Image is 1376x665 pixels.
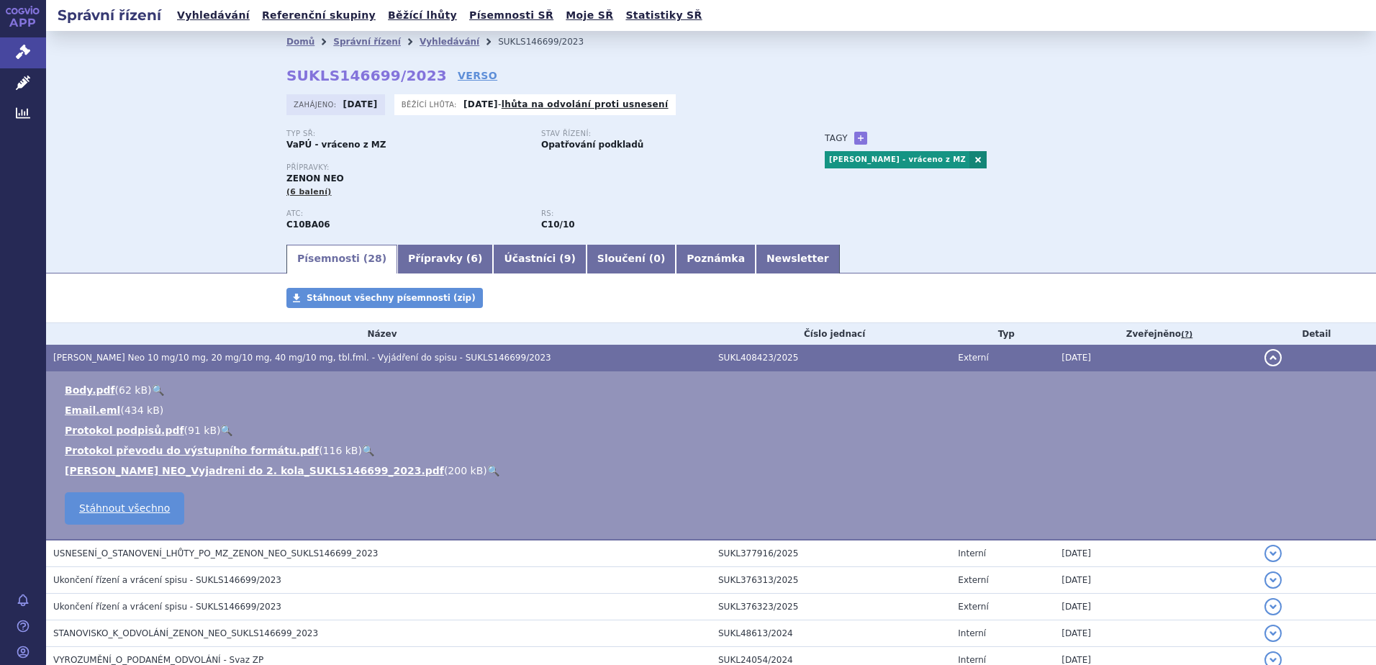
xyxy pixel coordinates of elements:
span: VYROZUMĚNÍ_O_PODANÉM_ODVOLÁNÍ - Svaz ZP [53,655,263,665]
td: SUKL408423/2025 [711,345,951,371]
a: Protokol převodu do výstupního formátu.pdf [65,445,319,456]
p: Typ SŘ: [286,130,527,138]
td: SUKL377916/2025 [711,540,951,567]
span: Interní [958,548,986,558]
h2: Správní řízení [46,5,173,25]
span: 434 kB [125,404,160,416]
span: Externí [958,353,988,363]
span: 6 [471,253,478,264]
th: Zveřejněno [1054,323,1257,345]
p: ATC: [286,209,527,218]
a: Přípravky (6) [397,245,493,273]
li: ( ) [65,403,1362,417]
span: Interní [958,628,986,638]
a: Vyhledávání [173,6,254,25]
abbr: (?) [1181,330,1192,340]
strong: [DATE] [343,99,378,109]
span: Stáhnout všechny písemnosti (zip) [307,293,476,303]
span: (6 balení) [286,187,332,196]
span: Externí [958,602,988,612]
p: Stav řízení: [541,130,782,138]
th: Detail [1257,323,1376,345]
th: Číslo jednací [711,323,951,345]
a: Stáhnout všechno [65,492,184,525]
p: RS: [541,209,782,218]
a: [PERSON_NAME] - vráceno z MZ [825,151,969,168]
p: - [463,99,669,110]
a: [PERSON_NAME] NEO_Vyjadreni do 2. kola_SUKLS146699_2023.pdf [65,465,444,476]
span: Ukončení řízení a vrácení spisu - SUKLS146699/2023 [53,602,281,612]
td: [DATE] [1054,620,1257,647]
strong: VaPÚ - vráceno z MZ [286,140,386,150]
a: Účastníci (9) [493,245,586,273]
a: VERSO [458,68,497,83]
span: Zahájeno: [294,99,339,110]
a: 🔍 [152,384,164,396]
span: 28 [368,253,381,264]
strong: [DATE] [463,99,498,109]
a: 🔍 [220,425,232,436]
a: Email.eml [65,404,120,416]
th: Název [46,323,711,345]
span: 0 [653,253,661,264]
button: detail [1264,625,1282,642]
a: Správní řízení [333,37,401,47]
a: Domů [286,37,314,47]
button: detail [1264,598,1282,615]
span: ZENON NEO [286,173,344,184]
li: ( ) [65,463,1362,478]
th: Typ [951,323,1054,345]
td: SUKL48613/2024 [711,620,951,647]
li: SUKLS146699/2023 [498,31,602,53]
td: [DATE] [1054,567,1257,594]
a: Body.pdf [65,384,115,396]
a: Statistiky SŘ [621,6,706,25]
a: Moje SŘ [561,6,617,25]
td: [DATE] [1054,594,1257,620]
a: Referenční skupiny [258,6,380,25]
strong: Opatřování podkladů [541,140,643,150]
strong: rosuvastatin a ezetimib [541,220,575,230]
a: + [854,132,867,145]
span: 62 kB [119,384,148,396]
strong: SUKLS146699/2023 [286,67,447,84]
span: 91 kB [188,425,217,436]
a: Protokol podpisů.pdf [65,425,184,436]
td: SUKL376323/2025 [711,594,951,620]
span: 116 kB [323,445,358,456]
span: 9 [564,253,571,264]
a: lhůta na odvolání proti usnesení [502,99,669,109]
a: Stáhnout všechny písemnosti (zip) [286,288,483,308]
td: [DATE] [1054,540,1257,567]
button: detail [1264,571,1282,589]
span: 200 kB [448,465,483,476]
li: ( ) [65,423,1362,438]
a: 🔍 [362,445,374,456]
a: Newsletter [756,245,840,273]
h3: Tagy [825,130,848,147]
span: Interní [958,655,986,665]
td: [DATE] [1054,345,1257,371]
span: Běžící lhůta: [402,99,460,110]
button: detail [1264,349,1282,366]
p: Přípravky: [286,163,796,172]
span: Externí [958,575,988,585]
a: Písemnosti SŘ [465,6,558,25]
button: detail [1264,545,1282,562]
a: Vyhledávání [420,37,479,47]
span: Zenon Neo 10 mg/10 mg, 20 mg/10 mg, 40 mg/10 mg, tbl.fml. - Vyjádření do spisu - SUKLS146699/2023 [53,353,551,363]
a: Písemnosti (28) [286,245,397,273]
span: USNESENÍ_O_STANOVENÍ_LHŮTY_PO_MZ_ZENON_NEO_SUKLS146699_2023 [53,548,378,558]
span: Ukončení řízení a vrácení spisu - SUKLS146699/2023 [53,575,281,585]
li: ( ) [65,443,1362,458]
a: 🔍 [487,465,499,476]
td: SUKL376313/2025 [711,567,951,594]
li: ( ) [65,383,1362,397]
span: STANOVISKO_K_ODVOLÁNÍ_ZENON_NEO_SUKLS146699_2023 [53,628,318,638]
strong: ROSUVASTATIN A EZETIMIB [286,220,330,230]
a: Poznámka [676,245,756,273]
a: Běžící lhůty [384,6,461,25]
a: Sloučení (0) [587,245,676,273]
